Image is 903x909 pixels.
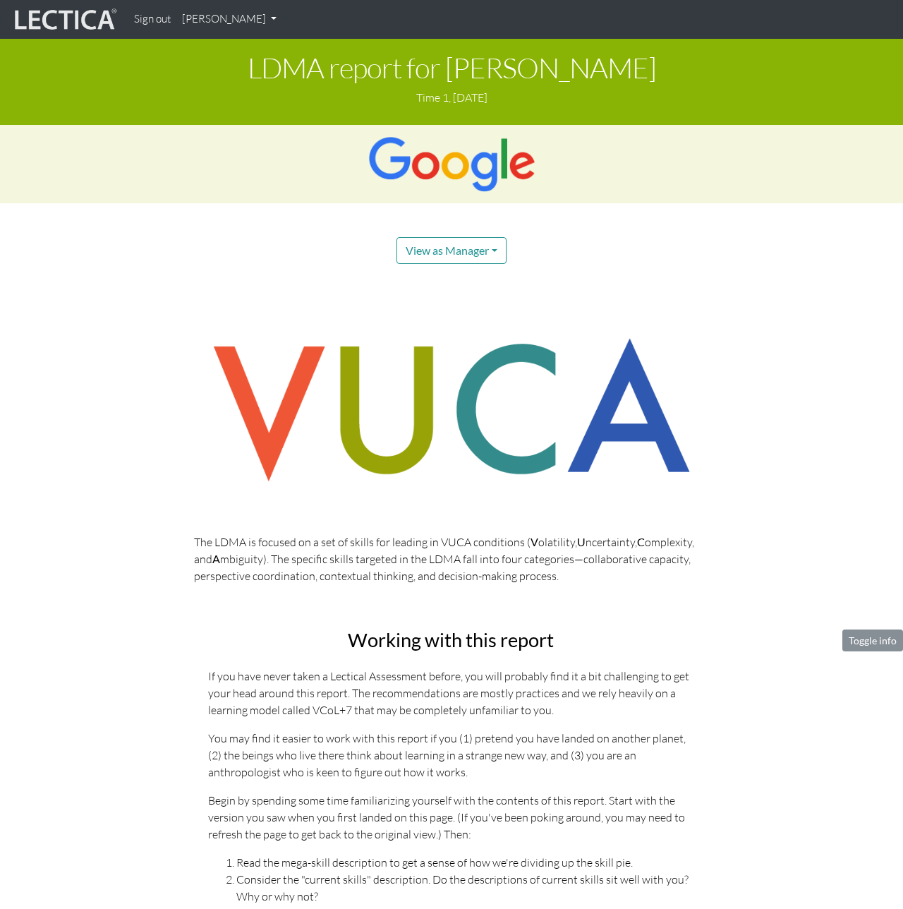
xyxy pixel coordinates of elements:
strong: U [577,535,586,548]
button: View as Manager [396,237,507,264]
h2: Working with this report [208,630,694,651]
p: The LDMA is focused on a set of skills for leading in VUCA conditions ( olatility, ncertainty, om... [194,534,709,584]
img: lecticalive [11,6,117,33]
strong: A [212,552,220,565]
p: You may find it easier to work with this report if you (1) pretend you have landed on another pla... [208,730,694,781]
p: Time 1, [DATE] [11,89,892,106]
a: Sign out [128,6,176,33]
img: Google Logo [368,136,535,192]
li: Read the mega-skill description to get a sense of how we're dividing up the skill pie. [236,854,694,871]
p: Begin by spending some time familiarizing yourself with the contents of this report. Start with t... [208,792,694,843]
strong: V [531,535,538,548]
a: [PERSON_NAME] [176,6,282,33]
li: Consider the "current skills" description. Do the descriptions of current skills sit well with yo... [236,871,694,905]
strong: C [637,535,645,548]
img: vuca skills [194,320,709,500]
button: Toggle info [842,630,903,651]
h1: LDMA report for [PERSON_NAME] [11,52,892,83]
p: If you have never taken a Lectical Assessment before, you will probably find it a bit challenging... [208,668,694,718]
